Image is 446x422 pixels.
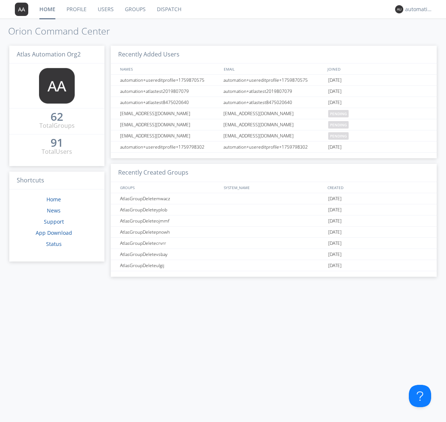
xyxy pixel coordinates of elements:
div: automation+usereditprofile+1759798302 [118,142,221,152]
a: AtlasGroupDeleteyplob[DATE] [111,204,437,215]
a: automation+usereditprofile+1759798302automation+usereditprofile+1759798302[DATE] [111,142,437,153]
span: [DATE] [328,86,342,97]
div: [EMAIL_ADDRESS][DOMAIN_NAME] [222,130,326,141]
div: [EMAIL_ADDRESS][DOMAIN_NAME] [222,108,326,119]
span: [DATE] [328,215,342,227]
div: AtlasGroupDeleteojmmf [118,215,221,226]
a: App Download [36,229,72,236]
div: [EMAIL_ADDRESS][DOMAIN_NAME] [118,130,221,141]
div: SYSTEM_NAME [222,182,326,193]
div: Total Groups [39,121,75,130]
span: [DATE] [328,75,342,86]
span: [DATE] [328,249,342,260]
span: [DATE] [328,142,342,153]
div: Total Users [42,147,72,156]
a: AtlasGroupDeletecrvrr[DATE] [111,238,437,249]
span: [DATE] [328,204,342,215]
div: automation+usereditprofile+1759870575 [118,75,221,85]
div: GROUPS [118,182,220,193]
span: pending [328,132,349,140]
div: AtlasGroupDeletemwacz [118,193,221,204]
img: 373638.png [15,3,28,16]
div: AtlasGroupDeleteyplob [118,204,221,215]
div: NAMES [118,64,220,74]
span: [DATE] [328,260,342,271]
span: Atlas Automation Org2 [17,50,81,58]
span: pending [328,110,349,117]
a: Home [46,196,61,203]
a: AtlasGroupDeleteojmmf[DATE] [111,215,437,227]
div: CREATED [326,182,430,193]
span: [DATE] [328,227,342,238]
a: automation+usereditprofile+1759870575automation+usereditprofile+1759870575[DATE] [111,75,437,86]
a: 91 [51,139,63,147]
div: EMAIL [222,64,326,74]
h3: Shortcuts [9,172,104,190]
iframe: Toggle Customer Support [409,385,431,407]
a: News [47,207,61,214]
div: AtlasGroupDeleteulgij [118,260,221,271]
span: [DATE] [328,97,342,108]
div: automation+usereditprofile+1759870575 [222,75,326,85]
div: [EMAIL_ADDRESS][DOMAIN_NAME] [222,119,326,130]
div: AtlasGroupDeletevsbay [118,249,221,260]
a: AtlasGroupDeleteulgij[DATE] [111,260,437,271]
span: pending [328,121,349,129]
img: 373638.png [39,68,75,104]
a: [EMAIL_ADDRESS][DOMAIN_NAME][EMAIL_ADDRESS][DOMAIN_NAME]pending [111,108,437,119]
div: [EMAIL_ADDRESS][DOMAIN_NAME] [118,108,221,119]
a: Status [46,240,62,247]
a: AtlasGroupDeletepnowh[DATE] [111,227,437,238]
div: automation+atlastest8475020640 [118,97,221,108]
h3: Recently Created Groups [111,164,437,182]
a: AtlasGroupDeletevsbay[DATE] [111,249,437,260]
a: 62 [51,113,63,121]
a: [EMAIL_ADDRESS][DOMAIN_NAME][EMAIL_ADDRESS][DOMAIN_NAME]pending [111,119,437,130]
div: 91 [51,139,63,146]
span: [DATE] [328,238,342,249]
div: [EMAIL_ADDRESS][DOMAIN_NAME] [118,119,221,130]
a: Support [44,218,64,225]
div: 62 [51,113,63,120]
div: automation+atlastest8475020640 [222,97,326,108]
div: automation+usereditprofile+1759798302 [222,142,326,152]
div: automation+atlastest2019807079 [222,86,326,97]
a: automation+atlastest2019807079automation+atlastest2019807079[DATE] [111,86,437,97]
div: automation+atlas0017+org2 [405,6,433,13]
a: [EMAIL_ADDRESS][DOMAIN_NAME][EMAIL_ADDRESS][DOMAIN_NAME]pending [111,130,437,142]
a: automation+atlastest8475020640automation+atlastest8475020640[DATE] [111,97,437,108]
a: AtlasGroupDeletemwacz[DATE] [111,193,437,204]
div: AtlasGroupDeletepnowh [118,227,221,237]
img: 373638.png [395,5,403,13]
div: automation+atlastest2019807079 [118,86,221,97]
span: [DATE] [328,193,342,204]
div: AtlasGroupDeletecrvrr [118,238,221,249]
div: JOINED [326,64,430,74]
h3: Recently Added Users [111,46,437,64]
